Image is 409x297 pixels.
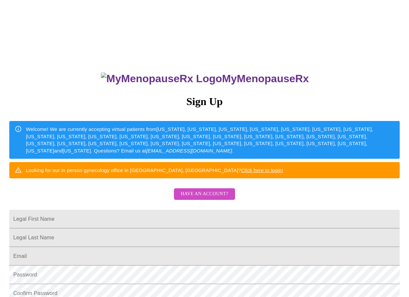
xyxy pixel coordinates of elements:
h3: MyMenopauseRx [10,73,400,85]
div: Looking for our in person gynecology office in [GEOGRAPHIC_DATA], [GEOGRAPHIC_DATA]? [26,164,283,176]
button: Have an account? [174,188,235,200]
span: Have an account? [181,190,228,198]
img: MyMenopauseRx Logo [101,73,222,85]
a: Click here to login! [241,167,283,173]
a: Have an account? [172,196,236,201]
em: [EMAIL_ADDRESS][DOMAIN_NAME] [146,148,232,153]
h3: Sign Up [9,95,400,108]
div: Welcome! We are currently accepting virtual patients from [US_STATE], [US_STATE], [US_STATE], [US... [26,123,394,157]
